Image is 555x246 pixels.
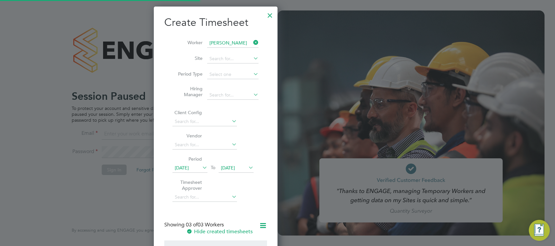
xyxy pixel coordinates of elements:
[172,110,202,115] label: Client Config
[164,16,267,29] h2: Create Timesheet
[172,193,237,202] input: Search for...
[173,86,203,97] label: Hiring Manager
[172,117,237,126] input: Search for...
[207,91,259,100] input: Search for...
[207,54,259,63] input: Search for...
[529,220,550,241] button: Engage Resource Center
[186,228,253,235] label: Hide created timesheets
[221,165,235,171] span: [DATE]
[175,165,189,171] span: [DATE]
[207,70,259,79] input: Select one
[209,163,217,172] span: To
[172,140,237,149] input: Search for...
[173,40,203,45] label: Worker
[172,156,202,162] label: Period
[173,71,203,77] label: Period Type
[186,221,224,228] span: 03 Workers
[164,221,225,228] div: Showing
[172,179,202,191] label: Timesheet Approver
[172,133,202,139] label: Vendor
[207,39,259,48] input: Search for...
[173,55,203,61] label: Site
[186,221,198,228] span: 03 of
